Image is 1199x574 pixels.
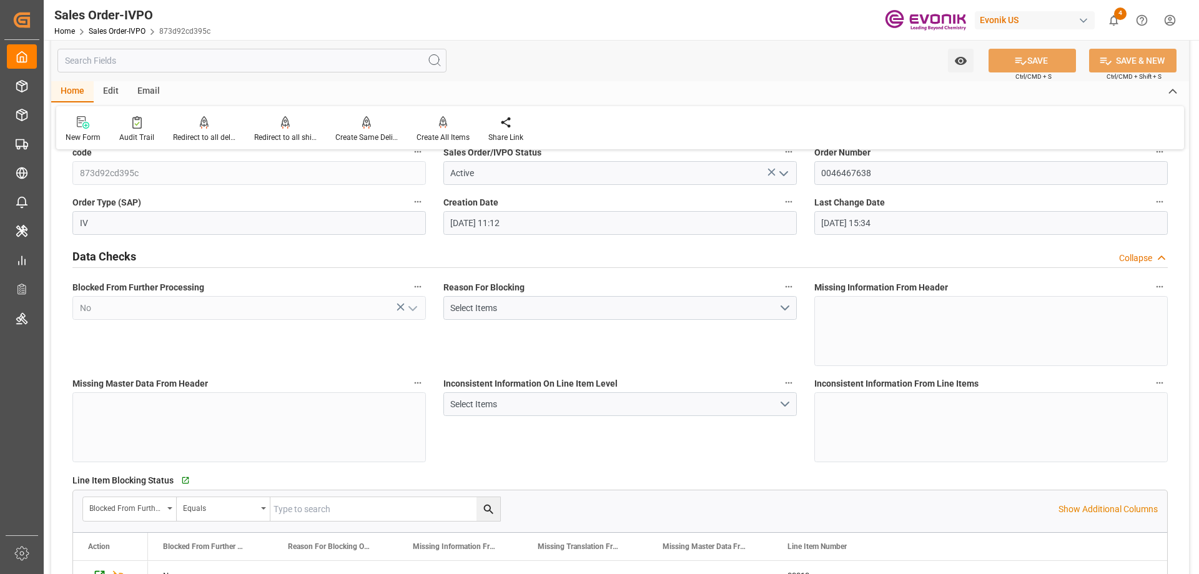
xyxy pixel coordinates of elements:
[443,196,498,209] span: Creation Date
[402,299,421,318] button: open menu
[128,81,169,102] div: Email
[1152,144,1168,160] button: Order Number
[335,132,398,143] div: Create Same Delivery Date
[948,49,974,72] button: open menu
[54,6,210,24] div: Sales Order-IVPO
[443,211,797,235] input: MM-DD-YYYY HH:MM
[410,375,426,391] button: Missing Master Data From Header
[54,27,75,36] a: Home
[443,377,618,390] span: Inconsistent Information On Line Item Level
[781,194,797,210] button: Creation Date
[1119,252,1152,265] div: Collapse
[163,542,247,551] span: Blocked From Further Processing
[975,8,1100,32] button: Evonik US
[410,194,426,210] button: Order Type (SAP)
[177,497,270,521] button: open menu
[72,281,204,294] span: Blocked From Further Processing
[814,146,871,159] span: Order Number
[72,474,174,487] span: Line Item Blocking Status
[89,500,163,514] div: Blocked From Further Processing
[1152,194,1168,210] button: Last Change Date
[1152,279,1168,295] button: Missing Information From Header
[781,375,797,391] button: Inconsistent Information On Line Item Level
[51,81,94,102] div: Home
[443,392,797,416] button: open menu
[885,9,966,31] img: Evonik-brand-mark-Deep-Purple-RGB.jpeg_1700498283.jpeg
[417,132,470,143] div: Create All Items
[781,279,797,295] button: Reason For Blocking
[1100,6,1128,34] button: show 4 new notifications
[254,132,317,143] div: Redirect to all shipments
[72,377,208,390] span: Missing Master Data From Header
[443,296,797,320] button: open menu
[83,497,177,521] button: open menu
[410,144,426,160] button: code
[1152,375,1168,391] button: Inconsistent Information From Line Items
[288,542,372,551] span: Reason For Blocking On This Line Item
[173,132,235,143] div: Redirect to all deliveries
[88,542,110,551] div: Action
[989,49,1076,72] button: SAVE
[57,49,447,72] input: Search Fields
[787,542,847,551] span: Line Item Number
[94,81,128,102] div: Edit
[538,542,621,551] span: Missing Translation From Master Data
[488,132,523,143] div: Share Link
[66,132,101,143] div: New Form
[89,27,146,36] a: Sales Order-IVPO
[781,144,797,160] button: Sales Order/IVPO Status
[773,164,792,183] button: open menu
[814,211,1168,235] input: MM-DD-YYYY HH:MM
[72,146,92,159] span: code
[443,281,525,294] span: Reason For Blocking
[1128,6,1156,34] button: Help Center
[814,196,885,209] span: Last Change Date
[443,146,541,159] span: Sales Order/IVPO Status
[1058,503,1158,516] p: Show Additional Columns
[72,248,136,265] h2: Data Checks
[119,132,154,143] div: Audit Trail
[814,377,979,390] span: Inconsistent Information From Line Items
[183,500,257,514] div: Equals
[1114,7,1127,20] span: 4
[450,398,778,411] div: Select Items
[72,196,141,209] span: Order Type (SAP)
[1089,49,1177,72] button: SAVE & NEW
[476,497,500,521] button: search button
[270,497,500,521] input: Type to search
[663,542,746,551] span: Missing Master Data From SAP
[410,279,426,295] button: Blocked From Further Processing
[413,542,496,551] span: Missing Information From Line Item
[814,281,948,294] span: Missing Information From Header
[1107,72,1162,81] span: Ctrl/CMD + Shift + S
[975,11,1095,29] div: Evonik US
[1015,72,1052,81] span: Ctrl/CMD + S
[450,302,778,315] div: Select Items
